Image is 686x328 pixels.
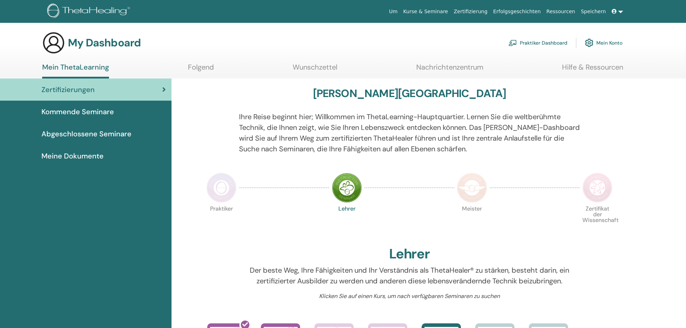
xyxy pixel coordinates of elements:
a: Folgend [188,63,214,77]
h3: [PERSON_NAME][GEOGRAPHIC_DATA] [313,87,506,100]
img: Practitioner [207,173,237,203]
a: Speichern [578,5,609,18]
a: Um [386,5,401,18]
p: Der beste Weg, Ihre Fähigkeiten und Ihr Verständnis als ThetaHealer® zu stärken, besteht darin, e... [239,265,580,286]
span: Kommende Seminare [41,106,114,117]
a: Nachrichtenzentrum [416,63,483,77]
p: Ihre Reise beginnt hier; Willkommen im ThetaLearning-Hauptquartier. Lernen Sie die weltberühmte T... [239,111,580,154]
p: Praktiker [207,206,237,236]
p: Klicken Sie auf einen Kurs, um nach verfügbaren Seminaren zu suchen [239,292,580,301]
a: Erfolgsgeschichten [490,5,543,18]
a: Ressourcen [543,5,578,18]
p: Zertifikat der Wissenschaft [582,206,612,236]
img: cog.svg [585,37,593,49]
img: chalkboard-teacher.svg [508,40,517,46]
a: Zertifizierung [451,5,490,18]
a: Praktiker Dashboard [508,35,567,51]
img: Certificate of Science [582,173,612,203]
img: Instructor [332,173,362,203]
a: Mein Konto [585,35,622,51]
h2: Lehrer [389,246,430,262]
a: Mein ThetaLearning [42,63,109,79]
p: Meister [457,206,487,236]
a: Kurse & Seminare [401,5,451,18]
span: Zertifizierungen [41,84,95,95]
img: generic-user-icon.jpg [42,31,65,54]
img: Master [457,173,487,203]
span: Abgeschlossene Seminare [41,128,131,139]
h3: My Dashboard [68,36,141,49]
p: Lehrer [332,206,362,236]
a: Wunschzettel [293,63,337,77]
a: Hilfe & Ressourcen [562,63,623,77]
span: Meine Dokumente [41,151,104,161]
img: logo.png [47,4,133,20]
